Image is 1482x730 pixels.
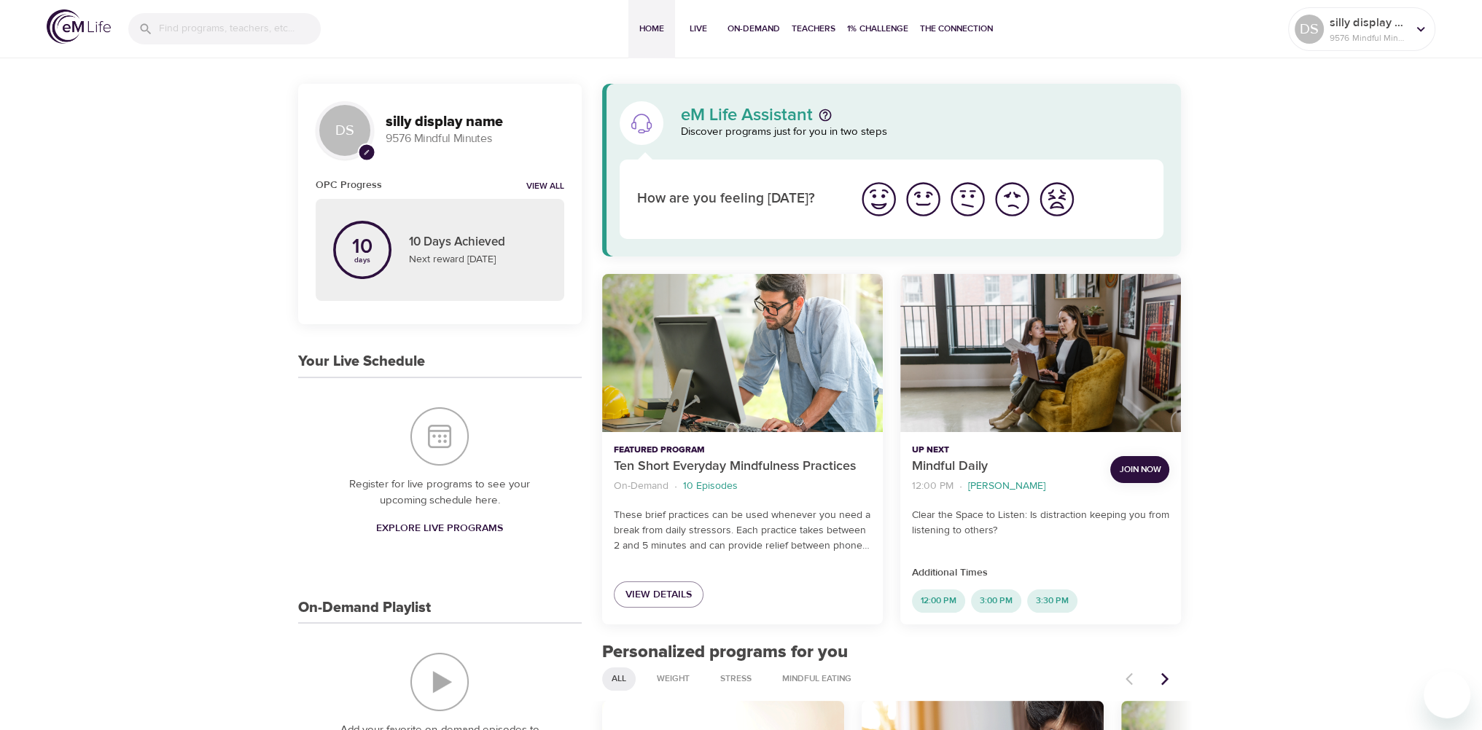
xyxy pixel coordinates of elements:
[681,21,716,36] span: Live
[647,667,699,691] div: Weight
[370,515,509,542] a: Explore Live Programs
[386,114,564,130] h3: silly display name
[648,672,698,685] span: Weight
[1330,14,1407,31] p: silly display name
[630,111,653,135] img: eM Life Assistant
[1034,177,1079,221] button: I'm feeling worst
[773,667,861,691] div: Mindful Eating
[912,508,1169,538] p: Clear the Space to Listen: Is distraction keeping you from listening to others?
[316,101,374,160] div: DS
[945,177,990,221] button: I'm feeling ok
[903,179,943,219] img: good
[773,672,860,685] span: Mindful Eating
[971,589,1021,613] div: 3:00 PM
[603,672,635,685] span: All
[681,124,1164,141] p: Discover programs just for you in two steps
[912,479,953,494] p: 12:00 PM
[614,508,871,554] p: These brief practices can be used whenever you need a break from daily stressors. Each practice t...
[1027,594,1077,607] span: 3:30 PM
[298,600,431,616] h3: On-Demand Playlist
[1295,15,1324,44] div: DS
[1027,589,1077,613] div: 3:30 PM
[614,444,871,457] p: Featured Program
[792,21,835,36] span: Teachers
[614,581,703,608] a: View Details
[1037,179,1077,219] img: worst
[912,594,965,607] span: 12:00 PM
[912,589,965,613] div: 12:00 PM
[352,257,373,263] p: days
[327,476,553,509] p: Register for live programs to see your upcoming schedule here.
[376,519,503,538] span: Explore Live Programs
[674,476,677,496] li: ·
[920,21,993,36] span: The Connection
[316,177,382,193] h6: OPC Progress
[352,237,373,257] p: 10
[602,274,883,432] button: Ten Short Everyday Mindfulness Practices
[1119,462,1161,477] span: Join Now
[912,476,1099,496] nav: breadcrumb
[859,179,899,219] img: great
[912,457,1099,476] p: Mindful Daily
[409,252,547,267] p: Next reward [DATE]
[526,181,564,193] a: View all notifications
[847,21,908,36] span: 1% Challenge
[602,667,636,691] div: All
[857,177,901,221] button: I'm feeling great
[711,667,761,691] div: Stress
[948,179,988,219] img: ok
[901,177,945,221] button: I'm feeling good
[1110,456,1169,483] button: Join Now
[410,653,469,711] img: On-Demand Playlist
[1149,663,1181,695] button: Next items
[614,476,871,496] nav: breadcrumb
[683,479,738,494] p: 10 Episodes
[386,130,564,147] p: 9576 Mindful Minutes
[912,444,1099,457] p: Up Next
[992,179,1032,219] img: bad
[614,479,668,494] p: On-Demand
[681,106,813,124] p: eM Life Assistant
[634,21,669,36] span: Home
[959,476,962,496] li: ·
[990,177,1034,221] button: I'm feeling bad
[409,233,547,252] p: 10 Days Achieved
[900,274,1181,432] button: Mindful Daily
[637,189,839,210] p: How are you feeling [DATE]?
[625,586,692,604] span: View Details
[614,457,871,476] p: Ten Short Everyday Mindfulness Practices
[1424,672,1470,718] iframe: Button to launch messaging window
[728,21,780,36] span: On-Demand
[711,672,760,685] span: Stress
[410,407,469,466] img: Your Live Schedule
[912,565,1169,581] p: Additional Times
[47,9,111,44] img: logo
[968,479,1045,494] p: [PERSON_NAME]
[298,353,425,370] h3: Your Live Schedule
[1330,31,1407,44] p: 9576 Mindful Minutes
[602,642,1182,663] h2: Personalized programs for you
[159,13,321,44] input: Find programs, teachers, etc...
[971,594,1021,607] span: 3:00 PM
